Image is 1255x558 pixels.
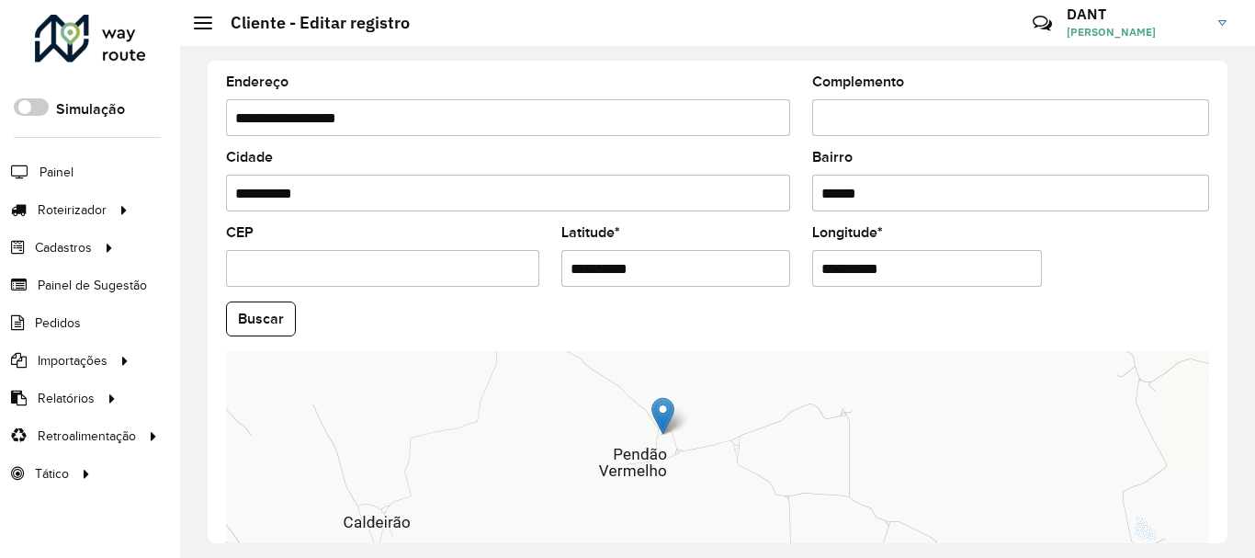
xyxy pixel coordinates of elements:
[812,222,883,244] label: Longitude
[38,389,95,408] span: Relatórios
[38,351,107,370] span: Importações
[226,222,254,244] label: CEP
[651,397,674,435] img: Marker
[226,71,288,93] label: Endereço
[812,71,904,93] label: Complemento
[212,13,410,33] h2: Cliente - Editar registro
[40,163,73,182] span: Painel
[35,313,81,333] span: Pedidos
[1067,6,1204,23] h3: DANT
[812,146,853,168] label: Bairro
[38,200,107,220] span: Roteirizador
[56,98,125,120] label: Simulação
[1023,4,1062,43] a: Contato Rápido
[35,238,92,257] span: Cadastros
[561,222,620,244] label: Latitude
[226,302,296,336] button: Buscar
[226,146,273,168] label: Cidade
[38,276,147,295] span: Painel de Sugestão
[1067,24,1204,40] span: [PERSON_NAME]
[38,427,136,446] span: Retroalimentação
[35,464,69,484] span: Tático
